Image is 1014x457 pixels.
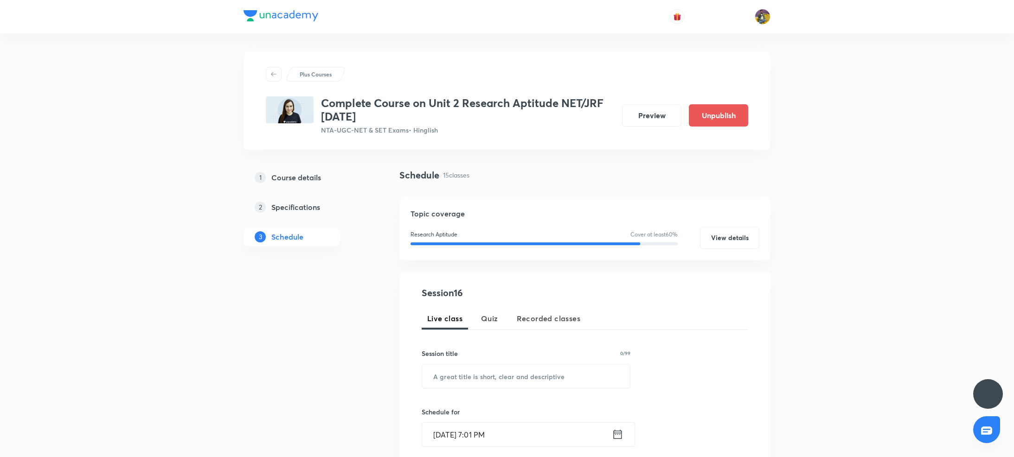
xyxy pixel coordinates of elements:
[630,230,678,239] p: Cover at least 60 %
[321,96,615,123] h3: Complete Course on Unit 2 Research Aptitude NET/JRF [DATE]
[517,313,580,324] span: Recorded classes
[399,168,439,182] h4: Schedule
[244,198,370,216] a: 2Specifications
[244,10,318,24] a: Company Logo
[620,351,630,355] p: 0/99
[481,313,498,324] span: Quiz
[300,70,332,78] p: Plus Courses
[255,202,266,213] p: 2
[427,313,462,324] span: Live class
[321,125,615,135] p: NTA-UGC-NET & SET Exams • Hinglish
[271,202,320,213] h5: Specifications
[271,231,303,242] h5: Schedule
[244,10,318,21] img: Company Logo
[422,364,630,388] input: A great title is short, clear and descriptive
[689,104,748,127] button: Unpublish
[982,388,994,400] img: ttu
[422,349,458,358] h6: Session title
[244,168,370,187] a: 1Course details
[411,230,457,239] p: Research Aptitude
[266,96,314,123] img: F4FB8441-07C8-4E60-A31E-653887613DA3_plus.png
[411,208,759,219] h5: Topic coverage
[422,407,630,417] h6: Schedule for
[255,231,266,242] p: 3
[622,104,681,127] button: Preview
[673,13,681,21] img: avatar
[422,286,591,300] h4: Session 16
[755,9,770,25] img: sajan k
[700,227,759,249] button: View details
[443,170,469,180] p: 15 classes
[670,9,685,24] button: avatar
[271,172,321,183] h5: Course details
[255,172,266,183] p: 1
